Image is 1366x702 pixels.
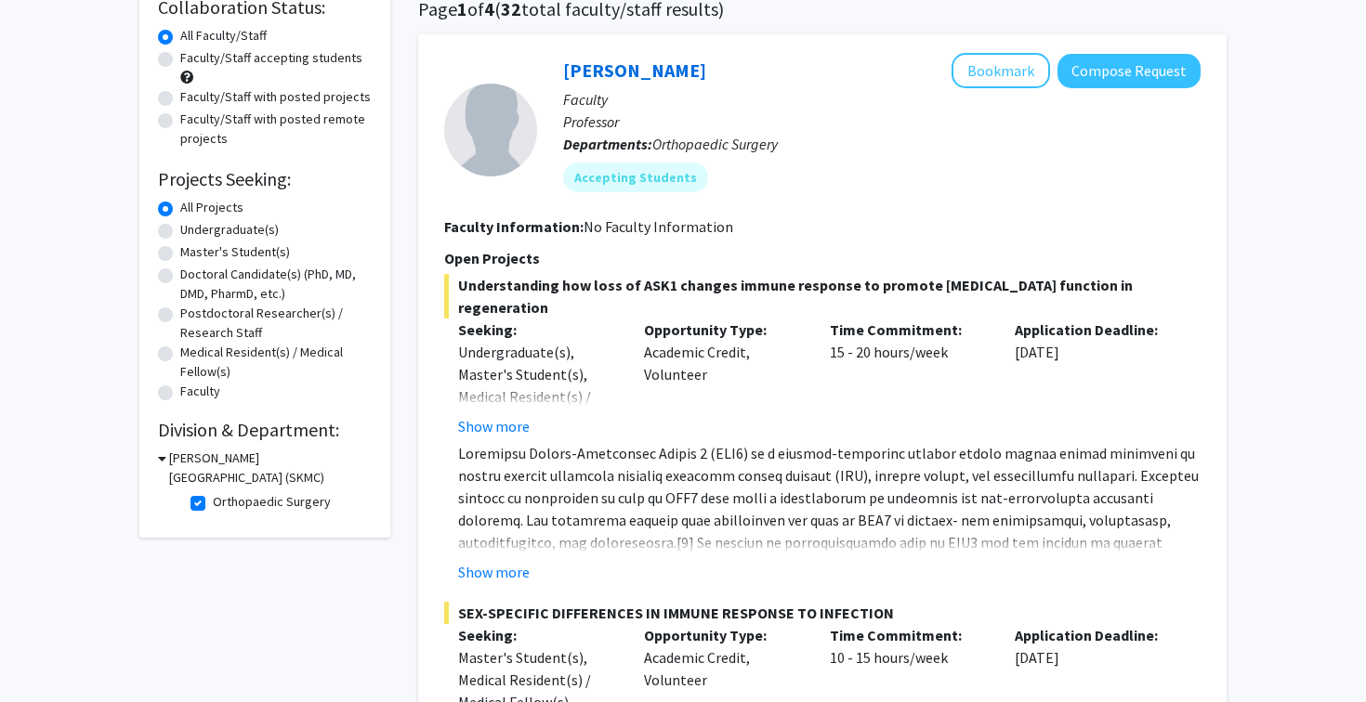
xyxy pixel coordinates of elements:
b: Departments: [563,135,652,153]
label: All Projects [180,198,243,217]
p: Faculty [563,88,1201,110]
h3: [PERSON_NAME][GEOGRAPHIC_DATA] (SKMC) [169,448,372,487]
label: Faculty/Staff accepting students [180,48,362,68]
label: Master's Student(s) [180,242,290,262]
button: Compose Request to Theresa Freeman [1057,54,1201,88]
iframe: Chat [14,618,79,688]
mat-chip: Accepting Students [563,162,708,192]
label: Postdoctoral Researcher(s) / Research Staff [180,304,372,343]
p: Application Deadline: [1015,624,1173,646]
label: Medical Resident(s) / Medical Fellow(s) [180,343,372,382]
div: 15 - 20 hours/week [816,318,1002,437]
label: Orthopaedic Surgery [213,492,331,512]
span: Understanding how loss of ASK1 changes immune response to promote [MEDICAL_DATA] function in rege... [444,274,1201,318]
div: [DATE] [1001,318,1187,437]
label: Faculty/Staff with posted remote projects [180,110,372,149]
label: Faculty [180,382,220,401]
h2: Division & Department: [158,419,372,441]
p: Seeking: [458,318,616,341]
div: Academic Credit, Volunteer [630,318,816,437]
button: Add Theresa Freeman to Bookmarks [952,53,1050,88]
button: Show more [458,415,530,437]
button: Show more [458,561,530,583]
span: SEX-SPECIFIC DIFFERENCES IN IMMUNE RESPONSE TO INFECTION [444,602,1201,624]
b: Faculty Information: [444,217,584,236]
label: Doctoral Candidate(s) (PhD, MD, DMD, PharmD, etc.) [180,265,372,304]
label: All Faculty/Staff [180,26,267,45]
label: Faculty/Staff with posted projects [180,87,371,107]
p: Open Projects [444,247,1201,269]
span: No Faculty Information [584,217,733,236]
span: Orthopaedic Surgery [652,135,778,153]
p: Time Commitment: [830,624,988,646]
h2: Projects Seeking: [158,168,372,190]
label: Undergraduate(s) [180,220,279,240]
p: Time Commitment: [830,318,988,341]
p: Professor [563,110,1201,133]
div: Undergraduate(s), Master's Student(s), Medical Resident(s) / Medical Fellow(s) [458,341,616,430]
a: [PERSON_NAME] [563,58,706,82]
p: Opportunity Type: [644,318,802,341]
p: Seeking: [458,624,616,646]
p: Application Deadline: [1015,318,1173,341]
p: Opportunity Type: [644,624,802,646]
